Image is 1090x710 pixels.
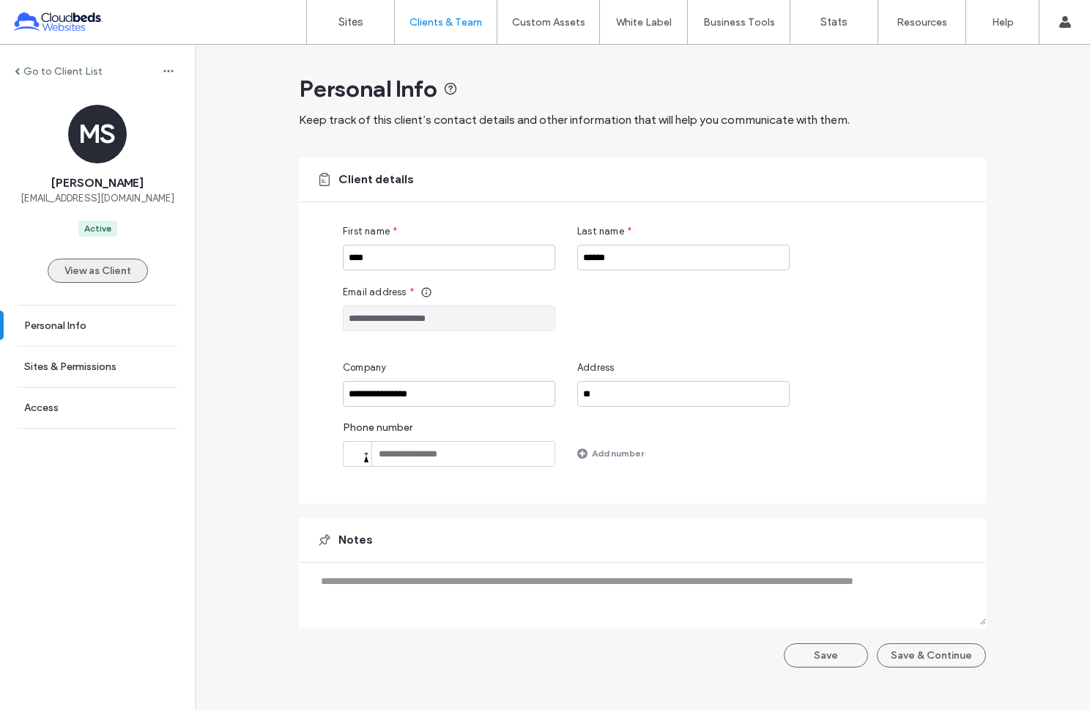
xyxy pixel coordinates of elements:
[577,381,790,407] input: Address
[299,113,850,127] span: Keep track of this client’s contact details and other information that will help you communicate ...
[68,105,127,163] div: MS
[577,360,614,375] span: Address
[343,306,555,331] input: Email address
[34,10,64,23] span: Help
[820,15,848,29] label: Stats
[616,16,672,29] label: White Label
[343,381,555,407] input: Company
[21,191,174,206] span: [EMAIL_ADDRESS][DOMAIN_NAME]
[338,532,373,548] span: Notes
[512,16,585,29] label: Custom Assets
[784,643,868,668] button: Save
[48,259,148,283] button: View as Client
[84,222,111,235] div: Active
[409,16,482,29] label: Clients & Team
[343,245,555,270] input: First name
[897,16,947,29] label: Resources
[577,245,790,270] input: Last name
[24,319,86,332] label: Personal Info
[343,285,407,300] span: Email address
[592,440,644,466] label: Add number
[24,402,59,414] label: Access
[992,16,1014,29] label: Help
[338,171,414,188] span: Client details
[877,643,986,668] button: Save & Continue
[343,360,386,375] span: Company
[338,15,363,29] label: Sites
[299,74,437,103] span: Personal Info
[51,175,144,191] span: [PERSON_NAME]
[23,65,103,78] label: Go to Client List
[703,16,775,29] label: Business Tools
[577,224,624,239] span: Last name
[24,360,116,373] label: Sites & Permissions
[343,421,555,441] label: Phone number
[343,224,390,239] span: First name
